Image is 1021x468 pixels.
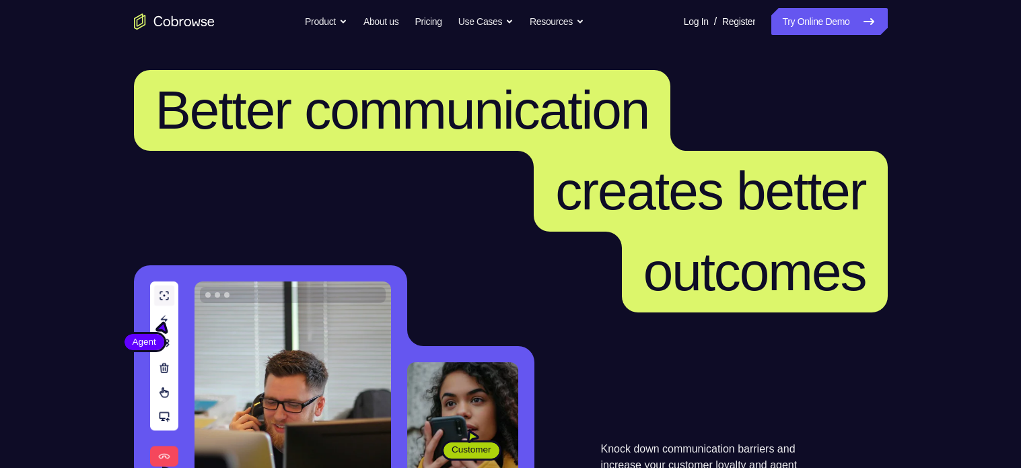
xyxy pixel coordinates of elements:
a: About us [363,8,398,35]
a: Try Online Demo [771,8,887,35]
a: Go to the home page [134,13,215,30]
a: Log In [684,8,709,35]
span: Better communication [155,80,649,140]
button: Resources [530,8,584,35]
span: Customer [444,443,499,457]
a: Register [722,8,755,35]
span: / [714,13,717,30]
img: A series of tools used in co-browsing sessions [150,281,178,467]
span: Agent [125,335,164,349]
span: outcomes [643,242,866,302]
a: Pricing [415,8,442,35]
span: creates better [555,161,866,221]
button: Product [305,8,347,35]
button: Use Cases [458,8,514,35]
